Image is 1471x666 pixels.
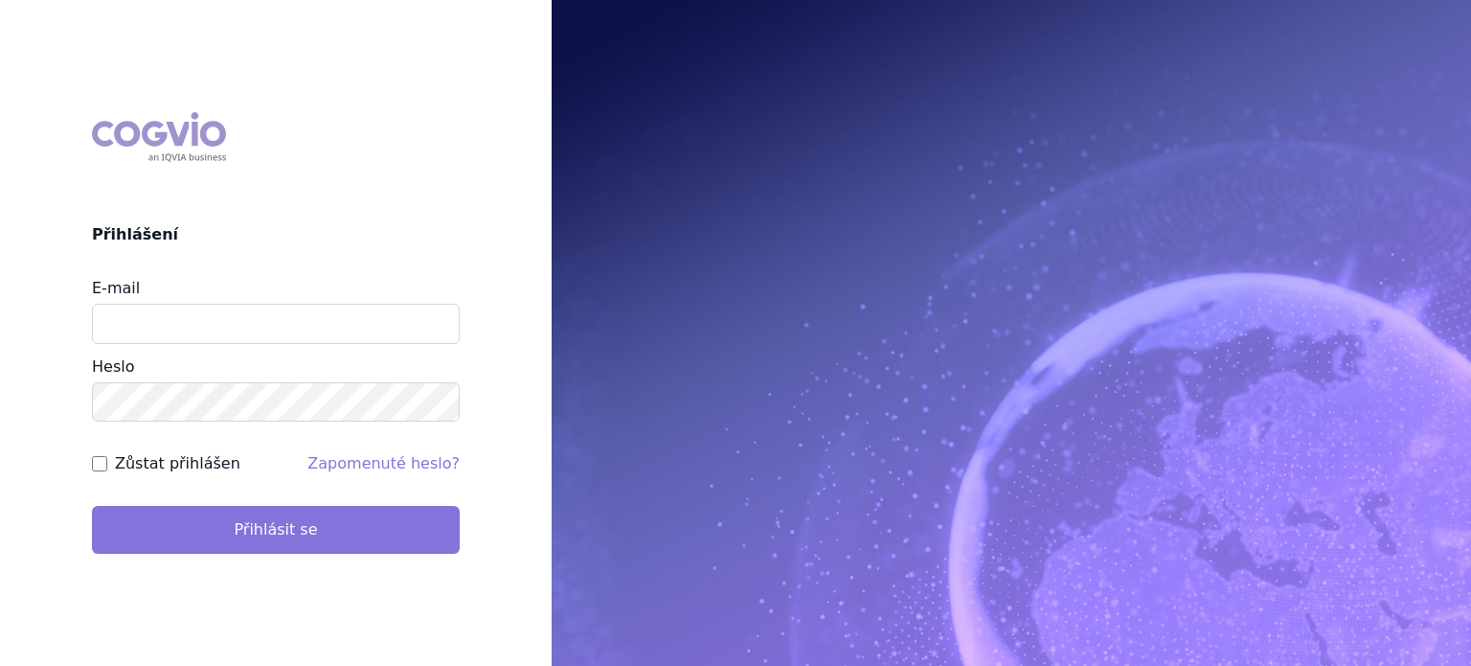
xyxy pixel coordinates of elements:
label: Zůstat přihlášen [115,452,240,475]
label: E-mail [92,279,140,297]
label: Heslo [92,357,134,376]
button: Přihlásit se [92,506,460,554]
div: COGVIO [92,112,226,162]
h2: Přihlášení [92,223,460,246]
a: Zapomenuté heslo? [307,454,460,472]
